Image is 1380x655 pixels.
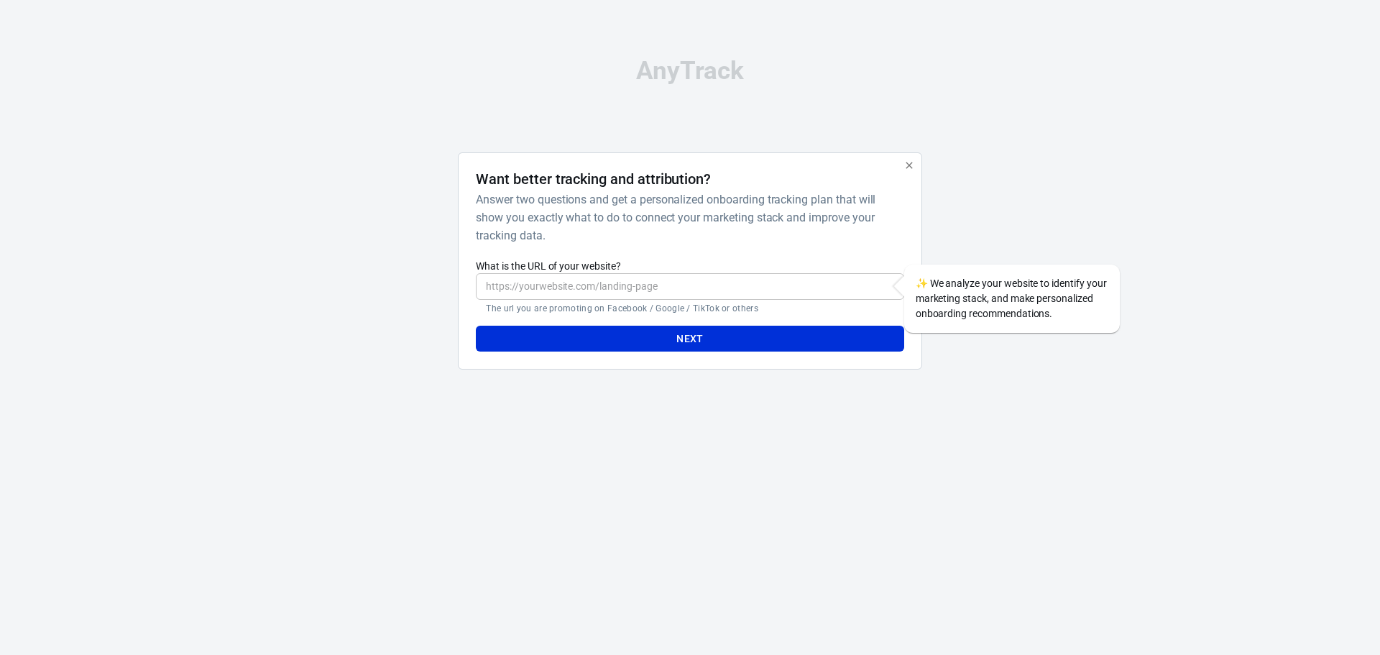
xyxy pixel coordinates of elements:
h6: Answer two questions and get a personalized onboarding tracking plan that will show you exactly w... [476,191,898,244]
div: AnyTrack [331,58,1049,83]
h4: Want better tracking and attribution? [476,170,711,188]
button: Next [476,326,903,352]
p: The url you are promoting on Facebook / Google / TikTok or others [486,303,893,314]
span: sparkles [916,278,928,289]
label: What is the URL of your website? [476,259,903,273]
div: We analyze your website to identify your marketing stack, and make personalized onboarding recomm... [904,265,1120,333]
input: https://yourwebsite.com/landing-page [476,273,903,300]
